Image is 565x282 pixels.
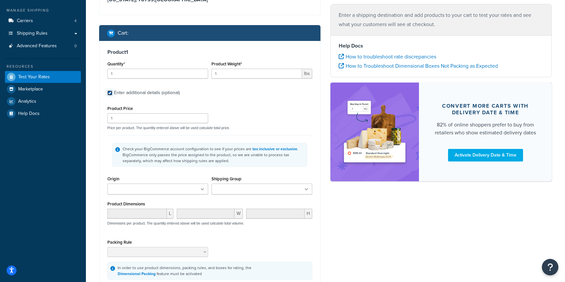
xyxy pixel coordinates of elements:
[339,62,498,70] a: How to Troubleshoot Dimensional Boxes Not Packing as Expected
[302,69,312,79] span: lbs
[18,111,40,117] span: Help Docs
[5,108,81,120] a: Help Docs
[167,209,173,219] span: L
[5,64,81,69] div: Resources
[211,61,242,66] label: Product Weight*
[5,71,81,83] a: Test Your Rates
[5,27,81,40] a: Shipping Rules
[252,146,297,152] a: tax inclusive or exclusive
[211,69,302,79] input: 0.00
[74,18,77,24] span: 4
[107,176,119,181] label: Origin
[107,69,208,79] input: 0
[18,99,36,104] span: Analytics
[107,61,125,66] label: Quantity*
[123,146,304,164] div: Check your BigCommerce account configuration to see if your prices are . BigCommerce only passes ...
[118,271,156,277] a: Dimensional Packing
[107,90,112,95] input: Enter additional details (optional)
[542,259,558,275] button: Open Resource Center
[17,43,57,49] span: Advanced Features
[114,88,180,97] div: Enter additional details (optional)
[106,125,314,130] p: Price per product. The quantity entered above will be used calculate total price.
[339,11,544,29] p: Enter a shipping destination and add products to your cart to test your rates and see what your c...
[5,40,81,52] a: Advanced Features0
[18,87,43,92] span: Marketplace
[107,240,132,245] label: Packing Rule
[5,95,81,107] a: Analytics
[118,30,129,36] h2: Cart :
[107,49,312,55] h3: Product 1
[5,8,81,13] div: Manage Shipping
[118,265,251,277] div: In order to use product dimensions, packing rules, and boxes for rating, the feature must be acti...
[107,106,133,111] label: Product Price
[435,121,536,136] div: 82% of online shoppers prefer to buy from retailers who show estimated delivery dates
[305,209,312,219] span: H
[5,15,81,27] li: Carriers
[235,209,243,219] span: W
[107,201,145,206] label: Product Dimensions
[340,92,409,171] img: feature-image-ddt-36eae7f7280da8017bfb280eaccd9c446f90b1fe08728e4019434db127062ab4.png
[5,83,81,95] a: Marketplace
[17,18,33,24] span: Carriers
[211,176,242,181] label: Shipping Group
[17,31,48,36] span: Shipping Rules
[339,42,544,50] h4: Help Docs
[339,53,436,60] a: How to troubleshoot rate discrepancies
[435,102,536,116] div: Convert more carts with delivery date & time
[18,74,50,80] span: Test Your Rates
[5,15,81,27] a: Carriers4
[74,43,77,49] span: 0
[5,40,81,52] li: Advanced Features
[106,221,244,226] p: Dimensions per product. The quantity entered above will be used calculate total volume.
[448,149,523,161] a: Activate Delivery Date & Time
